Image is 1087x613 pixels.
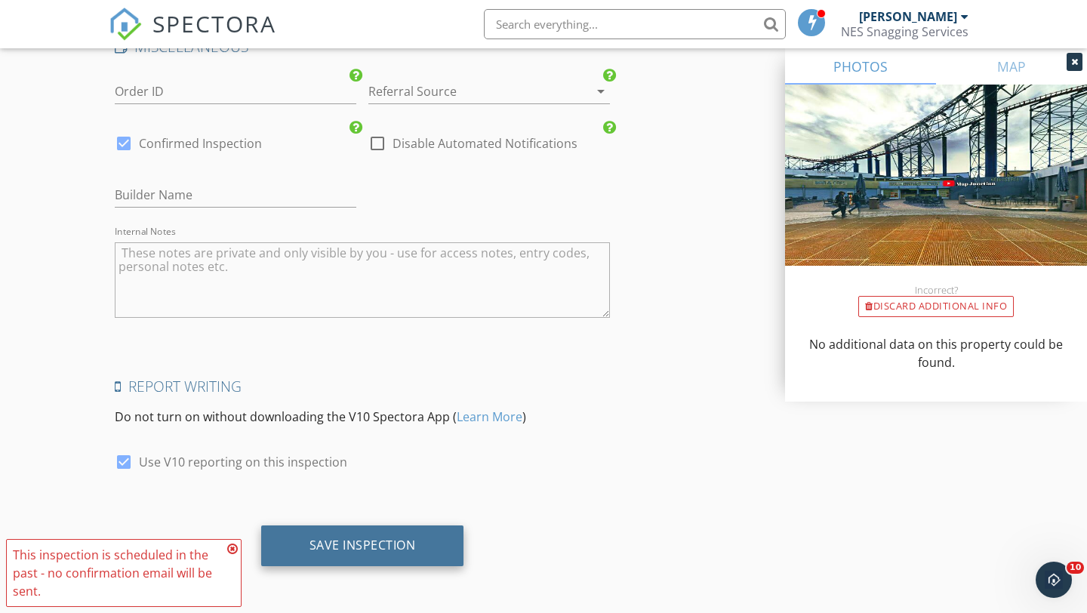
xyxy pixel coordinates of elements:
[858,296,1014,317] div: Discard Additional info
[139,136,262,151] label: Confirmed Inspection
[1067,562,1084,574] span: 10
[936,48,1087,85] a: MAP
[785,85,1087,302] img: streetview
[115,377,610,396] h4: Report Writing
[109,20,276,52] a: SPECTORA
[152,8,276,39] span: SPECTORA
[393,136,577,151] label: Disable Automated Notifications
[115,408,610,426] p: Do not turn on without downloading the V10 Spectora App ( )
[785,284,1087,296] div: Incorrect?
[484,9,786,39] input: Search everything...
[309,538,416,553] div: Save Inspection
[1036,562,1072,598] iframe: Intercom live chat
[803,335,1069,371] p: No additional data on this property could be found.
[859,9,957,24] div: [PERSON_NAME]
[457,408,522,425] a: Learn More
[109,8,142,41] img: The Best Home Inspection Software - Spectora
[785,48,936,85] a: PHOTOS
[115,183,356,208] input: Builder Name
[841,24,968,39] div: NES Snagging Services
[592,82,610,100] i: arrow_drop_down
[139,454,347,470] label: Use V10 reporting on this inspection
[13,546,223,600] div: This inspection is scheduled in the past - no confirmation email will be sent.
[115,242,610,318] textarea: Internal Notes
